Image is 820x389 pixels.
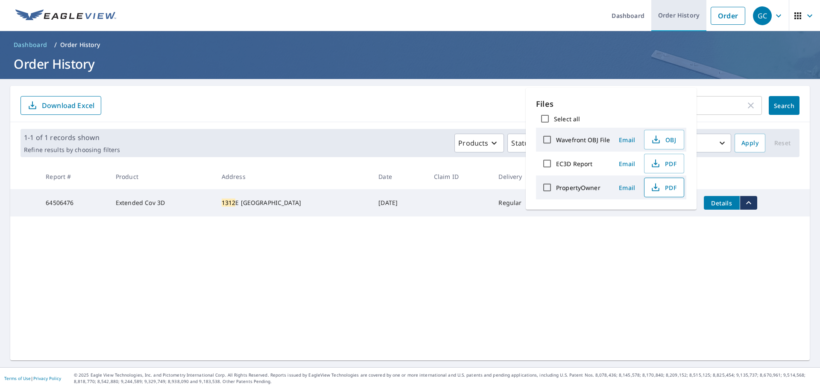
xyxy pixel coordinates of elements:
p: Products [458,138,488,148]
label: Wavefront OBJ File [556,136,610,144]
span: OBJ [650,135,677,145]
nav: breadcrumb [10,38,810,52]
a: Order [711,7,745,25]
span: Details [709,199,735,207]
label: EC3D Report [556,160,592,168]
span: PDF [650,182,677,193]
td: 64506476 [39,189,109,216]
button: Status [507,134,548,152]
button: Email [613,157,641,170]
button: Products [454,134,504,152]
td: [DATE] [372,189,427,216]
button: Apply [735,134,765,152]
span: Email [617,184,637,192]
a: Privacy Policy [33,375,61,381]
span: Email [617,160,637,168]
div: E [GEOGRAPHIC_DATA] [222,199,365,207]
button: detailsBtn-64506476 [704,196,740,210]
td: Regular [492,189,554,216]
span: Dashboard [14,41,47,49]
p: Status [511,138,532,148]
h1: Order History [10,55,810,73]
p: Files [536,98,686,110]
button: OBJ [644,130,684,149]
p: | [4,376,61,381]
button: PDF [644,178,684,197]
label: PropertyOwner [556,184,600,192]
p: © 2025 Eagle View Technologies, Inc. and Pictometry International Corp. All Rights Reserved. Repo... [74,372,816,385]
th: Delivery [492,164,554,189]
button: PDF [644,154,684,173]
mark: 1312 [222,199,236,207]
th: Date [372,164,427,189]
button: filesDropdownBtn-64506476 [740,196,757,210]
label: Select all [554,115,580,123]
li: / [54,40,57,50]
th: Claim ID [427,164,492,189]
span: Search [776,102,793,110]
th: Report # [39,164,109,189]
div: GC [753,6,772,25]
p: Download Excel [42,101,94,110]
th: Product [109,164,215,189]
span: PDF [650,158,677,169]
button: Email [613,181,641,194]
button: Search [769,96,799,115]
th: Address [215,164,372,189]
td: Extended Cov 3D [109,189,215,216]
span: Email [617,136,637,144]
p: 1-1 of 1 records shown [24,132,120,143]
a: Terms of Use [4,375,31,381]
p: Refine results by choosing filters [24,146,120,154]
a: Dashboard [10,38,51,52]
img: EV Logo [15,9,116,22]
span: Apply [741,138,758,149]
button: Download Excel [20,96,101,115]
p: Order History [60,41,100,49]
button: Email [613,133,641,146]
